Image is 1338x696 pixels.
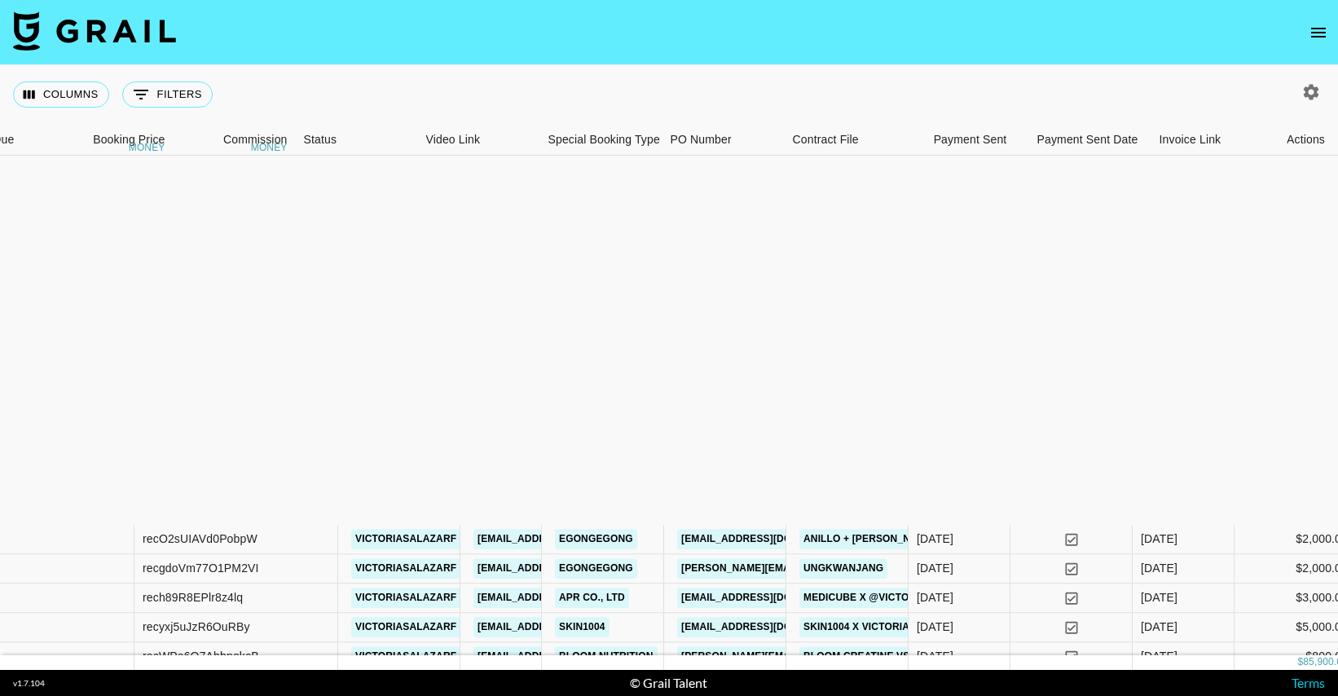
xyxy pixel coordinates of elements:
a: Bloom Creatine VS [PERSON_NAME] [799,646,1000,667]
div: rech89R8EPlr8z4lq [143,590,243,606]
div: Payment Sent [907,124,1029,156]
div: © Grail Talent [630,675,707,691]
div: Status [296,124,418,156]
a: Anillo + [PERSON_NAME] [799,529,940,549]
div: Contract File [785,124,907,156]
div: 7/15/2025 [917,619,953,636]
a: APR Co., Ltd [555,588,629,608]
div: Video Link [418,124,540,156]
div: 7/15/2025 [917,649,953,665]
a: [EMAIL_ADDRESS][DOMAIN_NAME] [677,617,860,637]
div: Invoice Link [1151,124,1274,156]
button: open drawer [1302,16,1335,49]
div: 7/2/2025 [917,590,953,606]
div: Payment Sent Date [1037,124,1138,156]
a: Medicube x @victoriasalazarf [799,588,984,608]
a: victoriasalazarf [351,588,460,608]
a: SKIN1004 [555,617,610,637]
a: Egongegong [555,529,637,549]
a: Terms [1292,675,1325,690]
div: recWPe6O7AhbnokcB [143,649,259,665]
div: Booking Price [93,124,165,156]
div: money [129,143,165,152]
div: recyxj5uJzR6OuRBy [143,619,250,636]
div: PO Number [662,124,785,156]
a: [EMAIL_ADDRESS][DOMAIN_NAME] [473,617,656,637]
div: 7/2/2025 [917,561,953,577]
a: Egongegong [555,558,637,579]
a: Bloom Nutrition [555,646,658,667]
div: Video Link [426,124,481,156]
a: [EMAIL_ADDRESS][DOMAIN_NAME] [473,558,656,579]
a: [EMAIL_ADDRESS][DOMAIN_NAME] [473,588,656,608]
a: victoriasalazarf [351,558,460,579]
div: recO2sUIAVd0PobpW [143,531,257,548]
div: $ [1297,655,1303,669]
a: ungKwanJang [799,558,887,579]
button: Select columns [13,81,109,108]
div: 7/23/2025 [917,531,953,548]
div: recgdoVm77O1PM2VI [143,561,259,577]
div: Special Booking Type [540,124,662,156]
a: [EMAIL_ADDRESS][DOMAIN_NAME] [677,529,860,549]
div: Special Booking Type [548,124,660,156]
a: [PERSON_NAME][EMAIL_ADDRESS][DOMAIN_NAME] [677,558,943,579]
div: Actions [1287,124,1325,156]
img: Grail Talent [13,11,176,51]
a: victoriasalazarf [351,646,460,667]
div: Jul '25 [1141,649,1177,665]
div: Jul '25 [1141,590,1177,606]
div: Jul '25 [1141,531,1177,548]
div: Jul '25 [1141,619,1177,636]
a: SKIN1004 X victoriasalazarf [799,617,967,637]
a: [EMAIL_ADDRESS][DOMAIN_NAME] [473,529,656,549]
a: [EMAIL_ADDRESS][DOMAIN_NAME] [677,588,860,608]
button: Show filters [122,81,213,108]
div: Payment Sent [934,124,1007,156]
a: victoriasalazarf [351,617,460,637]
div: Status [304,124,337,156]
div: Commission [223,124,288,156]
a: victoriasalazarf [351,529,460,549]
div: v 1.7.104 [13,678,45,689]
div: PO Number [671,124,732,156]
div: Jul '25 [1141,561,1177,577]
div: Payment Sent Date [1029,124,1151,156]
div: Contract File [793,124,859,156]
div: money [251,143,288,152]
div: Invoice Link [1160,124,1221,156]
